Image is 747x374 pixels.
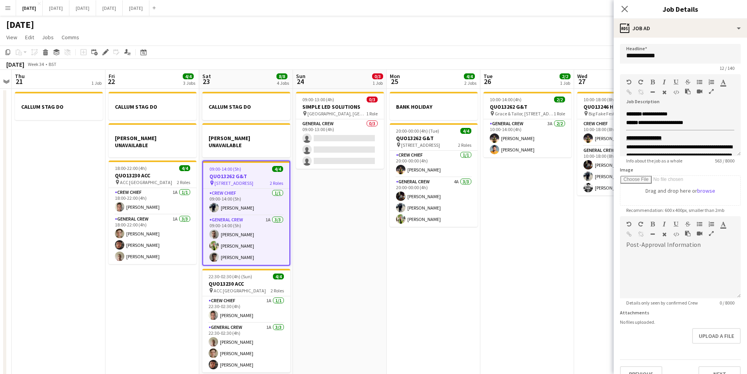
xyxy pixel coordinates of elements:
[458,142,471,148] span: 2 Roles
[390,123,478,227] app-job-card: 20:00-00:00 (4h) (Tue)4/4QUO13262 G&T [STREET_ADDRESS]2 RolesCrew Chief1/120:00-00:00 (4h)[PERSON...
[276,73,287,79] span: 8/8
[109,103,196,110] h3: CALLUM STAG DO
[39,32,57,42] a: Jobs
[115,165,147,171] span: 18:00-22:00 (4h)
[577,146,665,195] app-card-role: General Crew3/310:00-18:00 (8h)[PERSON_NAME][PERSON_NAME][PERSON_NAME]
[685,79,691,85] button: Strikethrough
[62,34,79,41] span: Comms
[91,80,102,86] div: 1 Job
[614,4,747,14] h3: Job Details
[3,32,20,42] a: View
[709,230,714,237] button: Fullscreen
[43,0,69,16] button: [DATE]
[202,103,290,110] h3: CALLUM STAG DO
[483,119,571,157] app-card-role: General Crew3A2/210:00-14:00 (4h)[PERSON_NAME][PERSON_NAME]
[620,300,704,306] span: Details only seen by confirmed Crew
[203,215,289,265] app-card-role: General Crew1A3/309:00-14:00 (5h)[PERSON_NAME][PERSON_NAME][PERSON_NAME]
[390,92,478,120] app-job-card: BANK HOLIDAY
[25,34,34,41] span: Edit
[201,77,211,86] span: 23
[577,92,665,195] app-job-card: 10:00-18:00 (8h)4/4QUO13246 HPSS Big Fake Festival Walesby [STREET_ADDRESS]2 RolesCrew Chief1/110...
[614,19,747,38] div: Job Ad
[22,32,37,42] a: Edit
[662,231,667,237] button: Clear Formatting
[638,79,643,85] button: Redo
[464,80,476,86] div: 2 Jobs
[109,73,115,80] span: Fri
[709,158,741,164] span: 563 / 8000
[692,328,741,344] button: Upload a file
[390,135,478,142] h3: QUO13262 G&T
[109,135,196,149] h3: [PERSON_NAME] UNAVAILABLE
[109,92,196,120] app-job-card: CALLUM STAG DO
[685,230,691,237] button: Paste as plain text
[203,173,289,180] h3: QUO13262 G&T
[401,142,440,148] span: [STREET_ADDRESS]
[183,80,195,86] div: 3 Jobs
[183,73,194,79] span: 4/4
[390,177,478,227] app-card-role: General Crew4A3/320:00-00:00 (4h)[PERSON_NAME][PERSON_NAME][PERSON_NAME]
[583,97,615,102] span: 10:00-18:00 (8h)
[709,79,714,85] button: Ordered List
[203,189,289,215] app-card-role: Crew Chief1/109:00-14:00 (5h)[PERSON_NAME]
[58,32,82,42] a: Comms
[271,288,284,294] span: 2 Roles
[495,111,554,117] span: Grace & Tailor, [STREET_ADDRESS]
[577,119,665,146] app-card-role: Crew Chief1/110:00-18:00 (8h)[PERSON_NAME]
[209,274,252,279] span: 22:30-02:30 (4h) (Sun)
[120,179,172,185] span: ACC [GEOGRAPHIC_DATA]
[662,89,667,95] button: Clear Formatting
[214,180,253,186] span: [STREET_ADDRESS]
[577,103,665,110] h3: QUO13246 HPSS
[560,80,570,86] div: 1 Job
[483,103,571,110] h3: QUO13262 G&T
[109,123,196,157] div: [PERSON_NAME] UNAVAILABLE
[296,73,305,80] span: Sun
[620,207,731,213] span: Recommendation: 600 x 400px, smaller than 2mb
[273,274,284,279] span: 4/4
[69,0,96,16] button: [DATE]
[577,73,587,80] span: Wed
[366,111,378,117] span: 1 Role
[107,77,115,86] span: 22
[373,80,383,86] div: 1 Job
[209,166,241,172] span: 09:00-14:00 (5h)
[460,128,471,134] span: 4/4
[396,128,439,134] span: 20:00-00:00 (4h) (Tue)
[389,77,400,86] span: 25
[650,89,655,95] button: Horizontal Line
[15,103,103,110] h3: CALLUM STAG DO
[302,97,334,102] span: 09:00-13:00 (4h)
[123,0,149,16] button: [DATE]
[202,323,290,372] app-card-role: General Crew1A3/322:30-02:30 (4h)[PERSON_NAME][PERSON_NAME][PERSON_NAME]
[685,88,691,95] button: Paste as plain text
[483,92,571,157] div: 10:00-14:00 (4h)2/2QUO13262 G&T Grace & Tailor, [STREET_ADDRESS]1 RoleGeneral Crew3A2/210:00-14:0...
[673,89,679,95] button: HTML Code
[650,231,655,237] button: Horizontal Line
[709,88,714,95] button: Fullscreen
[202,296,290,323] app-card-role: Crew Chief1A1/122:30-02:30 (4h)[PERSON_NAME]
[42,34,54,41] span: Jobs
[26,61,45,67] span: Week 34
[697,79,702,85] button: Unordered List
[202,161,290,266] app-job-card: 09:00-14:00 (5h)4/4QUO13262 G&T [STREET_ADDRESS]2 RolesCrew Chief1/109:00-14:00 (5h)[PERSON_NAME]...
[589,111,645,117] span: Big Fake Festival Walesby [STREET_ADDRESS]
[15,73,25,80] span: Thu
[202,269,290,372] app-job-card: 22:30-02:30 (4h) (Sun)4/4QUO13230 ACC ACC [GEOGRAPHIC_DATA]2 RolesCrew Chief1A1/122:30-02:30 (4h)...
[214,288,266,294] span: ACC [GEOGRAPHIC_DATA]
[626,79,632,85] button: Undo
[296,92,384,169] app-job-card: 09:00-13:00 (4h)0/3SIMPLE LED SOLUTIONS [GEOGRAPHIC_DATA], [GEOGRAPHIC_DATA], [GEOGRAPHIC_DATA]1 ...
[713,65,741,71] span: 12 / 140
[202,92,290,120] app-job-card: CALLUM STAG DO
[554,111,565,117] span: 1 Role
[109,215,196,264] app-card-role: General Crew1A3/318:00-22:00 (4h)[PERSON_NAME][PERSON_NAME][PERSON_NAME]
[15,92,103,120] div: CALLUM STAG DO
[16,0,43,16] button: [DATE]
[673,79,679,85] button: Underline
[720,221,726,227] button: Text Color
